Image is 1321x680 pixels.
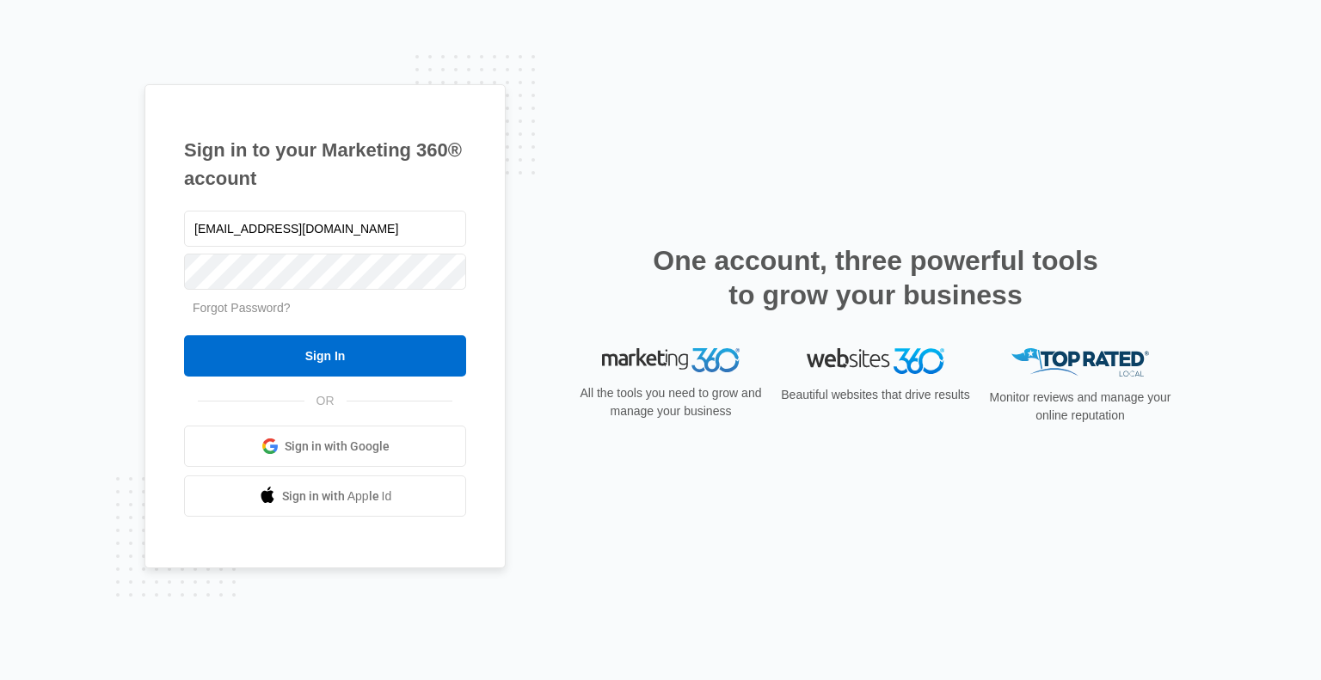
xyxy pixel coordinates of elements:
[984,389,1177,425] p: Monitor reviews and manage your online reputation
[648,243,1103,312] h2: One account, three powerful tools to grow your business
[184,475,466,517] a: Sign in with Apple Id
[574,384,767,420] p: All the tools you need to grow and manage your business
[184,211,466,247] input: Email
[184,136,466,193] h1: Sign in to your Marketing 360® account
[184,335,466,377] input: Sign In
[193,301,291,315] a: Forgot Password?
[282,487,392,505] span: Sign in with Apple Id
[807,348,944,373] img: Websites 360
[304,392,347,410] span: OR
[285,438,390,456] span: Sign in with Google
[1011,348,1149,377] img: Top Rated Local
[184,426,466,467] a: Sign in with Google
[779,386,972,404] p: Beautiful websites that drive results
[602,348,740,372] img: Marketing 360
